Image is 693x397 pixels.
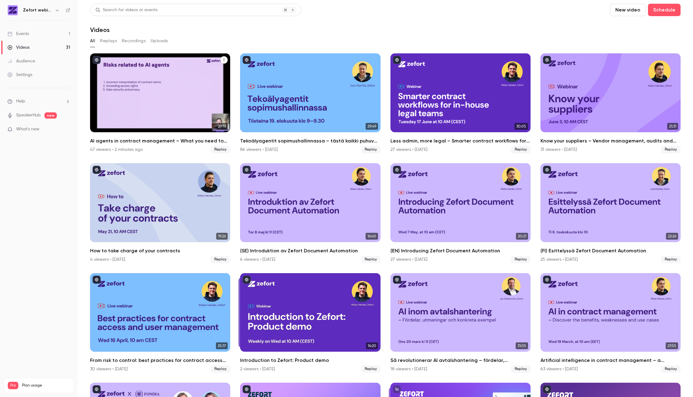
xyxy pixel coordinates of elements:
span: Replay [361,256,381,263]
span: 27:55 [666,342,678,349]
a: 27:55Artificial intelligence in contract management – a comparative look at benefits, weaknesses,... [540,273,681,373]
span: Pro [8,382,18,389]
a: 29:49Tekoälyagentit sopimushallinnassa – tästä kaikki puhuvat juuri nyt86 viewers • [DATE]Replay [240,53,380,153]
div: 63 viewers • [DATE] [540,366,578,372]
li: Så revolutionerar AI avtalshantering – fördelar, utmaningar och konkreta exempel [390,273,531,373]
button: published [93,276,101,284]
span: Replay [211,146,230,153]
span: 29:13 [216,123,228,130]
span: Replay [511,146,531,153]
h2: (EN) Introducing Zefort Document Automation [390,247,531,255]
span: Help [16,98,25,105]
a: 20:21(EN) Introducing Zefort Document Automation27 viewers • [DATE]Replay [390,163,531,263]
div: 2 viewers • [DATE] [240,366,275,372]
li: (SE) Introduktion av Zefort Document Automation [240,163,380,263]
span: What's new [16,126,39,133]
button: published [93,166,101,174]
div: 86 viewers • [DATE] [240,147,278,153]
iframe: Noticeable Trigger [63,127,70,132]
button: New video [610,4,645,16]
button: Recordings [122,36,146,46]
img: Zefort webinars [8,5,18,15]
li: Introduction to Zefort: Product demo [240,273,380,373]
div: 4 viewers • [DATE] [90,256,125,263]
a: 16:40(SE) Introduktion av Zefort Document Automation6 viewers • [DATE]Replay [240,163,380,263]
button: published [393,276,401,284]
div: 47 viewers • 2 minutes ago [90,147,143,153]
button: published [243,276,251,284]
section: Videos [90,4,681,393]
h2: AI agents in contract management – What you need to know right now [90,137,230,145]
div: Settings [7,72,32,78]
li: Know your suppliers – Vendor management, audits and NIS2 compliance [540,53,681,153]
a: 16:2016:20Introduction to Zefort: Product demo2 viewers • [DATE]Replay [240,273,380,373]
span: Replay [661,365,681,373]
a: 21:31Know your suppliers – Vendor management, audits and NIS2 compliance31 viewers • [DATE]Replay [540,53,681,153]
button: unpublished [393,385,401,393]
button: published [543,166,551,174]
li: From risk to control: best practices for contract access and user management [90,273,230,373]
a: 25:17From risk to control: best practices for contract access and user management30 viewers • [DA... [90,273,230,373]
button: published [93,56,101,64]
h2: Know your suppliers – Vendor management, audits and NIS2 compliance [540,137,681,145]
span: 29:49 [366,123,378,130]
span: 25:17 [216,342,228,349]
a: 22:26(FI) Esittelyssä Zefort Document Automation25 viewers • [DATE]Replay [540,163,681,263]
div: 18 viewers • [DATE] [390,366,427,372]
h1: Videos [90,26,110,34]
button: Schedule [648,4,681,16]
div: Audience [7,58,35,64]
div: Videos [7,44,30,51]
span: Replay [511,365,531,373]
span: Replay [211,365,230,373]
div: 27 viewers • [DATE] [390,147,427,153]
h2: (FI) Esittelyssä Zefort Document Automation [540,247,681,255]
a: SpeakerHub [16,112,41,119]
button: All [90,36,95,46]
button: published [543,385,551,393]
a: 30:05Less admin, more legal – Smarter contract workflows for in-house teams27 viewers • [DATE]Replay [390,53,531,153]
li: (EN) Introducing Zefort Document Automation [390,163,531,263]
h2: How to take charge of your contracts [90,247,230,255]
span: Replay [211,256,230,263]
span: Plan usage [22,383,70,388]
button: published [93,385,101,393]
div: 31 viewers • [DATE] [540,147,577,153]
button: published [243,56,251,64]
h2: Less admin, more legal – Smarter contract workflows for in-house teams [390,137,531,145]
h2: Artificial intelligence in contract management – a comparative look at benefits, weaknesses, and ... [540,357,681,364]
li: Artificial intelligence in contract management – a comparative look at benefits, weaknesses, and ... [540,273,681,373]
li: help-dropdown-opener [7,98,70,105]
h2: Så revolutionerar AI avtalshantering – fördelar, utmaningar och konkreta exempel [390,357,531,364]
h2: (SE) Introduktion av Zefort Document Automation [240,247,380,255]
li: Tekoälyagentit sopimushallinnassa – tästä kaikki puhuvat juuri nyt [240,53,380,153]
span: new [44,112,57,119]
span: 20:21 [516,233,528,240]
a: 31:05Så revolutionerar AI avtalshantering – fördelar, utmaningar och konkreta exempel18 viewers •... [390,273,531,373]
h2: From risk to control: best practices for contract access and user management [90,357,230,364]
div: Events [7,31,29,37]
button: Uploads [151,36,168,46]
a: 29:13AI agents in contract management – What you need to know right now47 viewers • 2 minutes ago... [90,53,230,153]
span: 16:20 [366,342,378,349]
span: 21:31 [667,123,678,130]
button: Replays [100,36,117,46]
span: 30:05 [514,123,528,130]
span: Replay [511,256,531,263]
button: published [243,166,251,174]
span: 16:40 [366,233,378,240]
div: 27 viewers • [DATE] [390,256,427,263]
li: How to take charge of your contracts [90,163,230,263]
button: published [393,56,401,64]
span: 31:05 [516,342,528,349]
button: published [543,56,551,64]
button: published [243,385,251,393]
div: Search for videos or events [95,7,157,13]
li: (FI) Esittelyssä Zefort Document Automation [540,163,681,263]
h2: Introduction to Zefort: Product demo [240,357,380,364]
div: 6 viewers • [DATE] [240,256,275,263]
span: Replay [361,146,381,153]
div: 30 viewers • [DATE] [90,366,128,372]
h6: Zefort webinars [23,7,52,13]
li: Less admin, more legal – Smarter contract workflows for in-house teams [390,53,531,153]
